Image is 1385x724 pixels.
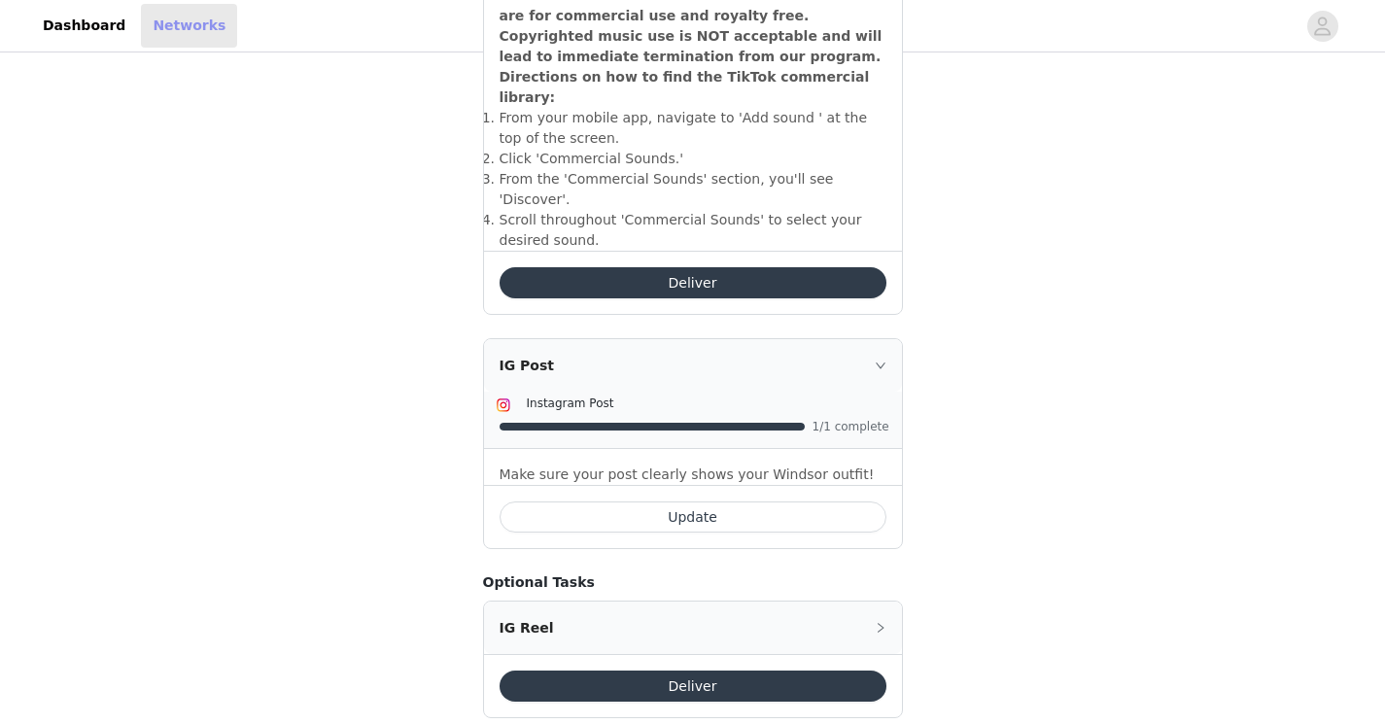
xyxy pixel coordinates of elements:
i: icon: right [875,622,886,634]
a: Networks [141,4,237,48]
div: icon: rightIG Reel [484,602,902,654]
i: icon: right [875,360,886,371]
li: ​Click 'Commercial Sounds.' [500,149,886,169]
li: ​From the 'Commercial Sounds' section, you'll see 'Discover'. [500,169,886,210]
button: Update [500,501,886,533]
h4: Optional Tasks [483,572,903,593]
li: ​From your mobile app, navigate to 'Add sound ' at the top of the screen. [500,108,886,149]
span: 1/1 complete [813,421,890,432]
span: Instagram Post [527,396,614,410]
div: avatar [1313,11,1332,42]
div: icon: rightIG Post [484,339,902,392]
li: ​Scroll throughout 'Commercial Sounds' to select your desired sound. [500,210,886,251]
a: Dashboard [31,4,137,48]
p: Make sure your post clearly shows your Windsor outfit! [500,465,886,485]
button: Deliver [500,267,886,298]
button: Deliver [500,671,886,702]
img: Instagram Icon [496,397,511,413]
